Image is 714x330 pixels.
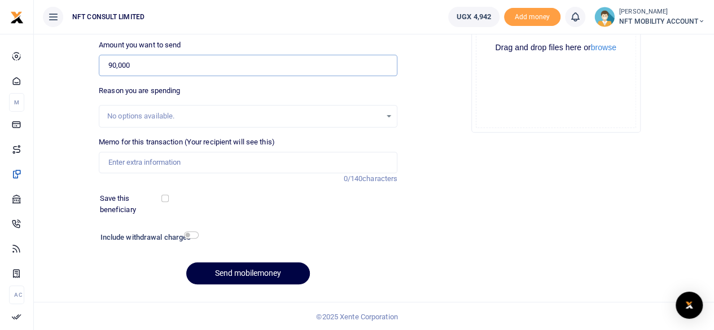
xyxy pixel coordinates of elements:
[99,39,181,51] label: Amount you want to send
[504,8,560,27] li: Toup your wallet
[448,7,500,27] a: UGX 4,942
[594,7,705,27] a: profile-user [PERSON_NAME] NFT MOBILITY ACCOUNT
[68,12,149,22] span: NFT CONSULT LIMITED
[591,43,616,51] button: browse
[457,11,491,23] span: UGX 4,942
[676,292,703,319] div: Open Intercom Messenger
[99,152,397,173] input: Enter extra information
[9,285,24,304] li: Ac
[99,55,397,76] input: UGX
[344,174,363,183] span: 0/140
[362,174,397,183] span: characters
[504,12,560,20] a: Add money
[619,7,705,17] small: [PERSON_NAME]
[9,93,24,112] li: M
[619,16,705,27] span: NFT MOBILITY ACCOUNT
[100,233,194,242] h6: Include withdrawal charges
[594,7,615,27] img: profile-user
[100,193,164,215] label: Save this beneficiary
[99,137,275,148] label: Memo for this transaction (Your recipient will see this)
[186,262,310,284] button: Send mobilemoney
[10,11,24,24] img: logo-small
[444,7,504,27] li: Wallet ballance
[10,12,24,21] a: logo-small logo-large logo-large
[99,85,180,96] label: Reason you are spending
[107,111,381,122] div: No options available.
[476,42,636,53] div: Drag and drop files here or
[504,8,560,27] span: Add money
